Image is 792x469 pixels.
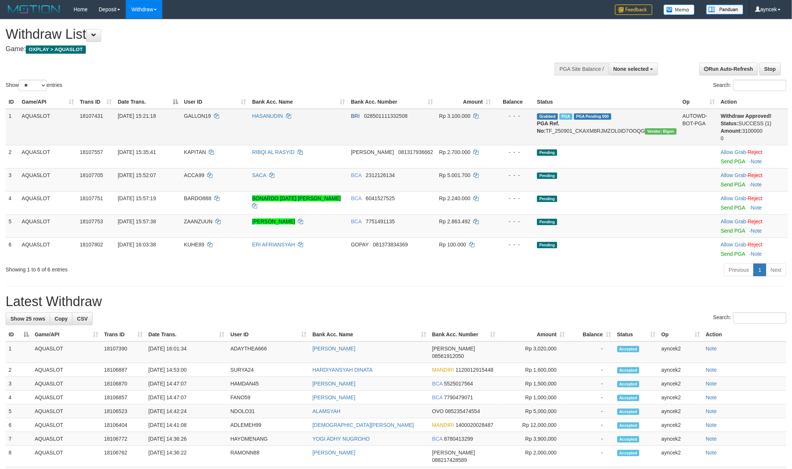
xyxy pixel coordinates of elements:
[101,418,146,432] td: 18106404
[32,377,101,391] td: AQUASLOT
[751,228,762,234] a: Note
[456,367,493,373] span: Copy 1120012915448 to clipboard
[497,148,531,156] div: - - -
[118,242,156,248] span: [DATE] 16:03:38
[32,418,101,432] td: AQUASLOT
[748,218,763,224] a: Reject
[6,45,521,53] h4: Game:
[309,328,429,341] th: Bank Acc. Name: activate to sort column ascending
[680,109,718,145] td: AUTOWD-BOT-PGA
[312,422,414,428] a: [DEMOGRAPHIC_DATA][PERSON_NAME]
[721,113,771,119] b: Withdraw Approved!
[432,381,443,387] span: BCA
[658,432,703,446] td: ayncek2
[721,149,748,155] span: ·
[101,363,146,377] td: 18106887
[439,113,471,119] span: Rp 3.100.000
[721,218,748,224] span: ·
[537,120,559,134] b: PGA Ref. No:
[748,149,763,155] a: Reject
[658,377,703,391] td: ayncek2
[432,450,475,456] span: [PERSON_NAME]
[72,312,93,325] a: CSV
[227,446,309,467] td: RAMONN88
[499,391,568,405] td: Rp 1,000,000
[252,218,295,224] a: [PERSON_NAME]
[6,328,32,341] th: ID: activate to sort column descending
[6,377,32,391] td: 3
[227,432,309,446] td: HAYOMENANG
[32,446,101,467] td: AQUASLOT
[6,341,32,363] td: 1
[32,328,101,341] th: Game/API: activate to sort column ascending
[614,66,649,72] span: None selected
[568,446,614,467] td: -
[760,63,781,75] a: Stop
[555,63,608,75] div: PGA Site Balance /
[19,145,77,168] td: AQUASLOT
[444,436,473,442] span: Copy 8780413299 to clipboard
[617,395,640,401] span: Accepted
[80,195,103,201] span: 18107751
[706,408,717,414] a: Note
[184,149,206,155] span: KAPITAN
[6,168,19,191] td: 3
[77,95,115,109] th: Trans ID: activate to sort column ascending
[658,418,703,432] td: ayncek2
[718,145,788,168] td: ·
[252,113,283,119] a: HASANUDIN
[19,214,77,237] td: AQUASLOT
[706,346,717,352] a: Note
[658,363,703,377] td: ayncek2
[432,422,454,428] span: MANDIRI
[6,391,32,405] td: 4
[748,242,763,248] a: Reject
[32,405,101,418] td: AQUASLOT
[101,405,146,418] td: 18106523
[721,205,745,211] a: Send PGA
[439,172,471,178] span: Rp 5.001.700
[184,242,204,248] span: KUHE89
[617,436,640,443] span: Accepted
[432,353,464,359] span: Copy 08561912050 to clipboard
[721,228,745,234] a: Send PGA
[6,4,62,15] img: MOTION_logo.png
[432,408,444,414] span: OVO
[6,263,324,273] div: Showing 1 to 6 of 6 entries
[445,408,480,414] span: Copy 085235474554 to clipboard
[6,363,32,377] td: 2
[312,394,355,400] a: [PERSON_NAME]
[706,367,717,373] a: Note
[184,218,212,224] span: ZAANZUUN
[19,95,77,109] th: Game/API: activate to sort column ascending
[80,149,103,155] span: 18107557
[227,405,309,418] td: NDOLO31
[80,113,103,119] span: 18107431
[574,113,611,120] span: PGA Pending
[19,109,77,145] td: AQUASLOT
[721,195,748,201] span: ·
[721,242,748,248] span: ·
[227,391,309,405] td: FANO59
[19,237,77,261] td: AQUASLOT
[249,95,348,109] th: Bank Acc. Name: activate to sort column ascending
[733,80,786,91] input: Search:
[6,214,19,237] td: 5
[499,328,568,341] th: Amount: activate to sort column ascending
[6,237,19,261] td: 6
[252,149,295,155] a: RIBQI AL RASYID
[658,391,703,405] td: ayncek2
[6,418,32,432] td: 6
[537,149,557,156] span: Pending
[534,109,680,145] td: TF_250901_CKAXM8RJMZOL0ID7OOQG
[721,242,746,248] a: Allow Grab
[432,367,454,373] span: MANDIRI
[724,264,754,276] a: Previous
[146,391,228,405] td: [DATE] 14:47:07
[645,128,676,135] span: Vendor URL: https://checkout31.1velocity.biz
[6,80,62,91] label: Show entries
[617,450,640,456] span: Accepted
[754,264,766,276] a: 1
[146,418,228,432] td: [DATE] 14:41:08
[537,113,558,120] span: Grabbed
